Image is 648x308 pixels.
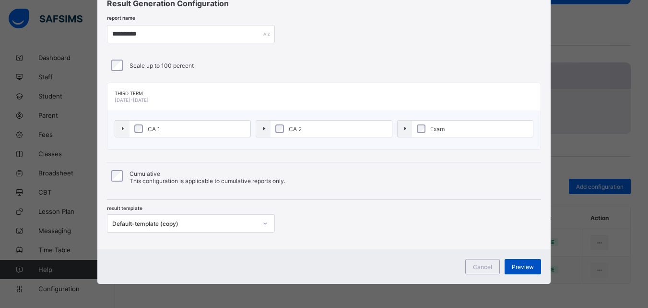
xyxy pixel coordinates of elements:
[115,90,149,96] span: Third Term
[417,124,425,133] input: Exam
[115,97,149,103] span: [DATE]-[DATE]
[275,124,284,133] input: CA 2
[286,125,304,133] span: CA 2
[256,121,271,137] button: Toggle
[134,124,143,133] input: CA 1
[112,220,257,227] div: Default-template (copy)
[130,170,160,177] span: Cumulative
[107,205,142,211] span: result template
[512,263,534,271] span: Preview
[428,125,447,133] span: Exam
[145,125,163,133] span: CA 1
[130,62,194,69] label: Scale up to 100 percent
[130,177,285,185] span: This configuration is applicable to cumulative reports only.
[107,15,135,21] span: report name
[115,121,130,137] button: Toggle
[473,263,492,271] span: Cancel
[107,83,542,150] div: [object Object]
[398,121,412,137] button: Toggle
